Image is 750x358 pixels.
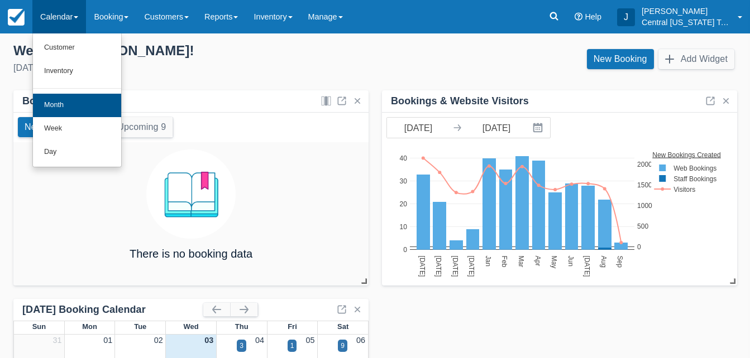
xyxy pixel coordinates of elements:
div: J [617,8,635,26]
a: 01 [103,336,112,345]
input: Start Date [387,118,450,138]
span: Help [585,12,601,21]
div: 1 [290,341,294,351]
span: Wed [183,322,198,331]
h4: There is no booking data [130,248,252,260]
text: New Bookings Created [653,151,722,158]
a: Inventory [33,60,121,83]
a: Day [33,141,121,164]
ul: Calendar [32,33,122,167]
p: [PERSON_NAME] [642,6,731,17]
img: booking.png [146,149,236,239]
div: 9 [341,341,345,351]
span: Mon [82,322,97,331]
i: Help [575,13,582,21]
span: Sun [32,322,46,331]
div: 3 [240,341,243,351]
input: End Date [465,118,528,138]
div: Bookings & Website Visitors [391,95,529,108]
a: 31 [53,336,62,345]
span: Tue [134,322,146,331]
div: [DATE] [13,61,366,75]
a: Customer [33,36,121,60]
div: Welcome , [PERSON_NAME] ! [13,42,366,59]
p: Central [US_STATE] Tours [642,17,731,28]
div: Bookings by Month [22,95,117,108]
div: [DATE] Booking Calendar [22,303,203,316]
button: Upcoming 9 [111,117,173,137]
button: New 0 [18,117,57,137]
a: 03 [204,336,213,345]
button: Interact with the calendar and add the check-in date for your trip. [528,118,550,138]
a: 02 [154,336,163,345]
span: Thu [235,322,249,331]
a: 05 [305,336,314,345]
a: Month [33,94,121,117]
span: Fri [288,322,297,331]
span: Sat [337,322,348,331]
a: Week [33,117,121,141]
img: checkfront-main-nav-mini-logo.png [8,9,25,26]
a: New Booking [587,49,654,69]
a: 06 [356,336,365,345]
button: Add Widget [658,49,734,69]
a: 04 [255,336,264,345]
